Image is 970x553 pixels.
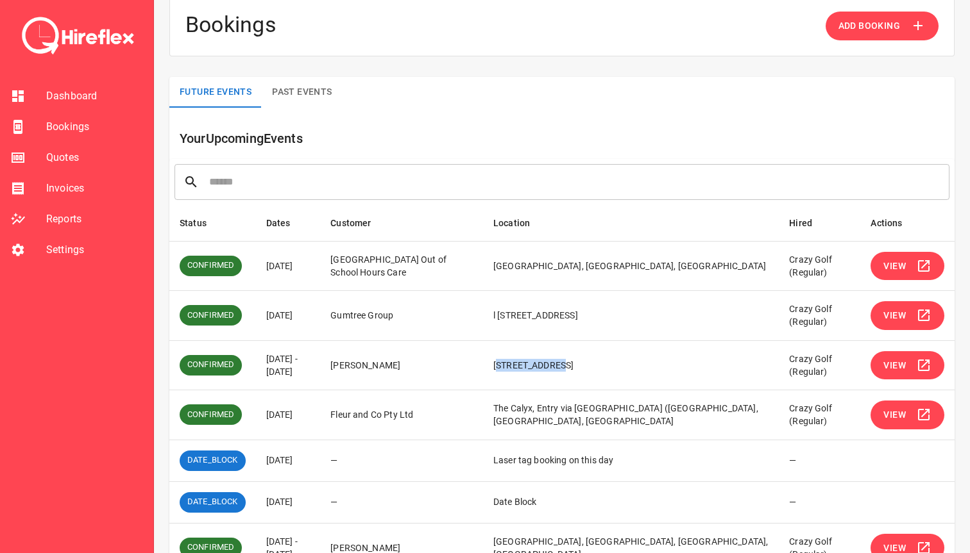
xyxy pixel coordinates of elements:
[180,310,242,322] span: CONFIRMED
[779,241,860,291] td: Crazy Golf (Regular)
[883,407,906,423] span: View
[169,77,262,108] button: Future Events
[779,205,860,242] th: Hired
[256,205,321,242] th: Dates
[483,241,779,291] td: [GEOGRAPHIC_DATA], [GEOGRAPHIC_DATA], [GEOGRAPHIC_DATA]
[320,481,483,523] td: —
[779,340,860,390] td: Crazy Golf (Regular)
[483,440,779,481] td: Laser tag booking on this day
[483,390,779,440] td: The Calyx, Entry via [GEOGRAPHIC_DATA] ([GEOGRAPHIC_DATA], [GEOGRAPHIC_DATA], [GEOGRAPHIC_DATA]
[883,258,906,274] span: View
[883,308,906,324] span: View
[262,77,342,108] button: Past Events
[871,252,944,281] button: View
[256,340,321,390] td: [DATE] - [DATE]
[256,481,321,523] td: [DATE]
[838,18,900,34] span: Add Booking
[180,128,955,149] h6: Your Upcoming Events
[180,496,246,508] span: DATE_BLOCK
[320,390,483,440] td: Fleur and Co Pty Ltd
[46,181,143,196] span: Invoices
[483,481,779,523] td: Date Block
[46,88,143,104] span: Dashboard
[180,359,242,371] span: CONFIRMED
[779,390,860,440] td: Crazy Golf (Regular)
[871,400,944,429] button: View
[320,241,483,291] td: [GEOGRAPHIC_DATA] Out of School Hours Care
[483,340,779,390] td: [STREET_ADDRESS]
[256,440,321,481] td: [DATE]
[169,205,256,242] th: Status
[180,454,246,466] span: DATE_BLOCK
[320,205,483,242] th: Customer
[185,12,277,40] h4: Bookings
[180,260,242,272] span: CONFIRMED
[779,291,860,341] td: Crazy Golf (Regular)
[320,340,483,390] td: [PERSON_NAME]
[256,291,321,341] td: [DATE]
[779,440,860,481] td: —
[320,440,483,481] td: —
[483,291,779,341] td: l [STREET_ADDRESS]
[46,119,143,135] span: Bookings
[320,291,483,341] td: Gumtree Group
[483,205,779,242] th: Location
[46,211,143,227] span: Reports
[871,301,944,330] button: View
[256,390,321,440] td: [DATE]
[826,12,939,40] button: Add Booking
[871,351,944,380] button: View
[46,242,143,258] span: Settings
[180,409,242,421] span: CONFIRMED
[46,150,143,165] span: Quotes
[779,481,860,523] td: —
[883,358,906,374] span: View
[256,241,321,291] td: [DATE]
[860,205,955,242] th: Actions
